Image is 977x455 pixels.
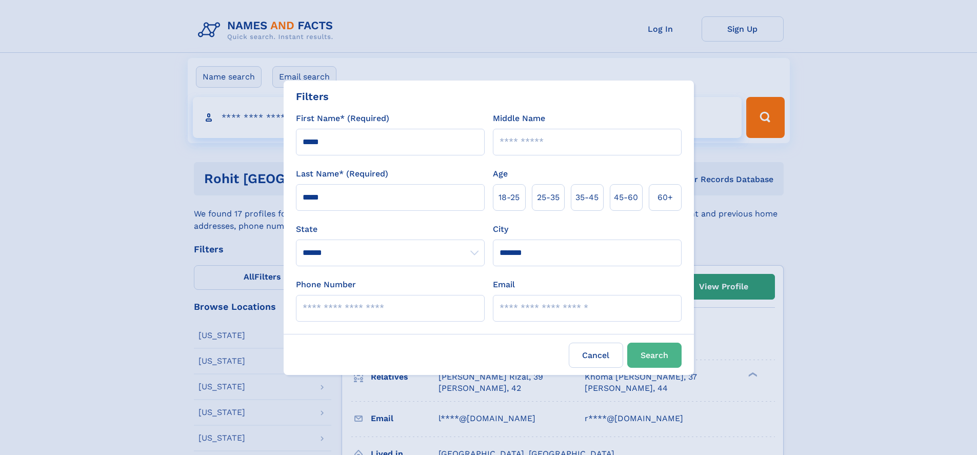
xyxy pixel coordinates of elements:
[296,112,389,125] label: First Name* (Required)
[627,343,682,368] button: Search
[537,191,560,204] span: 25‑35
[493,279,515,291] label: Email
[296,89,329,104] div: Filters
[493,112,545,125] label: Middle Name
[499,191,520,204] span: 18‑25
[614,191,638,204] span: 45‑60
[575,191,599,204] span: 35‑45
[657,191,673,204] span: 60+
[296,279,356,291] label: Phone Number
[569,343,623,368] label: Cancel
[296,223,485,235] label: State
[493,223,508,235] label: City
[296,168,388,180] label: Last Name* (Required)
[493,168,508,180] label: Age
